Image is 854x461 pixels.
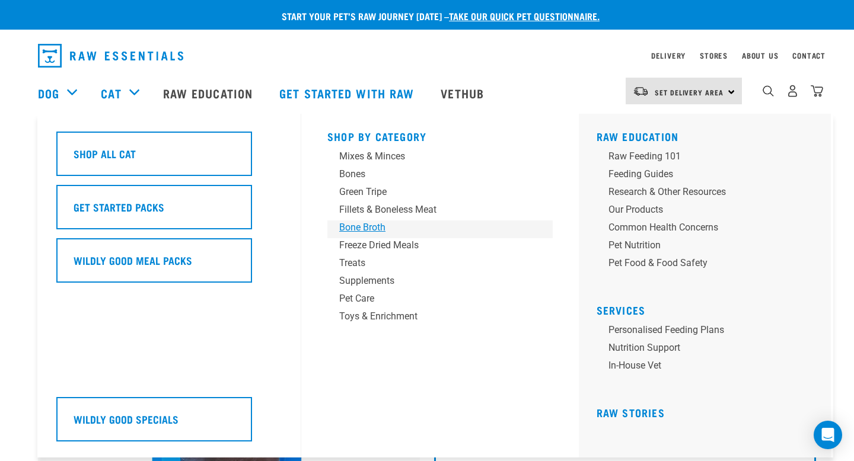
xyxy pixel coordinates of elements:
[101,84,121,102] a: Cat
[74,252,192,268] h5: Wildly Good Meal Packs
[608,256,794,270] div: Pet Food & Food Safety
[28,39,826,72] nav: dropdown navigation
[327,185,553,203] a: Green Tripe
[56,238,282,292] a: Wildly Good Meal Packs
[608,238,794,252] div: Pet Nutrition
[449,13,600,18] a: take our quick pet questionnaire.
[327,309,553,327] a: Toys & Enrichment
[38,84,59,102] a: Dog
[608,167,794,181] div: Feeding Guides
[597,220,822,238] a: Common Health Concerns
[327,130,553,140] h5: Shop By Category
[597,341,822,358] a: Nutrition Support
[339,292,524,306] div: Pet Care
[597,133,679,139] a: Raw Education
[608,185,794,199] div: Research & Other Resources
[597,323,822,341] a: Personalised Feeding Plans
[742,53,778,57] a: About Us
[38,44,183,68] img: Raw Essentials Logo
[786,85,799,97] img: user.png
[597,358,822,376] a: In-house vet
[811,85,823,97] img: home-icon@2x.png
[608,220,794,235] div: Common Health Concerns
[608,203,794,217] div: Our Products
[597,238,822,256] a: Pet Nutrition
[56,132,282,185] a: Shop All Cat
[608,149,794,164] div: Raw Feeding 101
[792,53,826,57] a: Contact
[74,411,179,427] h5: Wildly Good Specials
[700,53,728,57] a: Stores
[327,167,553,185] a: Bones
[339,309,524,324] div: Toys & Enrichment
[814,421,842,449] div: Open Intercom Messenger
[327,203,553,220] a: Fillets & Boneless Meat
[633,86,649,97] img: van-moving.png
[339,149,524,164] div: Mixes & Minces
[327,149,553,167] a: Mixes & Minces
[763,85,774,97] img: home-icon-1@2x.png
[56,185,282,238] a: Get Started Packs
[267,69,429,117] a: Get started with Raw
[597,149,822,167] a: Raw Feeding 101
[597,167,822,185] a: Feeding Guides
[429,69,499,117] a: Vethub
[327,274,553,292] a: Supplements
[597,185,822,203] a: Research & Other Resources
[597,256,822,274] a: Pet Food & Food Safety
[651,53,686,57] a: Delivery
[655,90,724,94] span: Set Delivery Area
[597,409,665,415] a: Raw Stories
[74,199,164,215] h5: Get Started Packs
[339,185,524,199] div: Green Tripe
[339,238,524,252] div: Freeze Dried Meals
[339,256,524,270] div: Treats
[339,167,524,181] div: Bones
[151,69,267,117] a: Raw Education
[327,292,553,309] a: Pet Care
[327,256,553,274] a: Treats
[339,203,524,217] div: Fillets & Boneless Meat
[339,274,524,288] div: Supplements
[74,146,136,161] h5: Shop All Cat
[327,238,553,256] a: Freeze Dried Meals
[327,220,553,238] a: Bone Broth
[339,220,524,235] div: Bone Broth
[597,304,822,313] h5: Services
[56,397,282,450] a: Wildly Good Specials
[597,203,822,220] a: Our Products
